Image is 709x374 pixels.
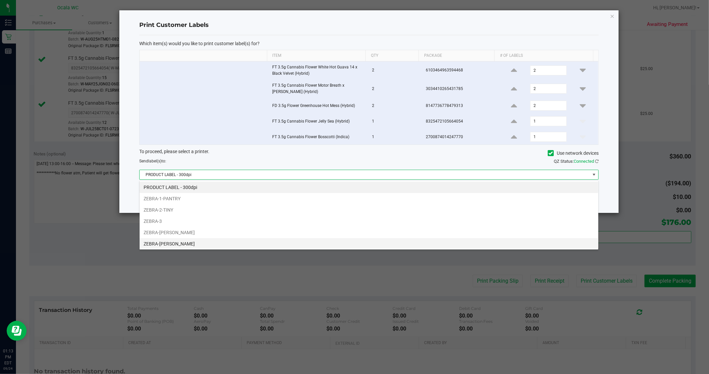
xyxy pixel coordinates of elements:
[422,98,499,114] td: 8147736778479313
[418,50,494,61] th: Package
[139,21,599,30] h4: Print Customer Labels
[140,238,598,249] li: ZEBRA-[PERSON_NAME]
[140,204,598,216] li: ZEBRA-2-TINY
[140,170,590,179] span: PRODUCT LABEL - 300dpi
[148,159,162,163] span: label(s)
[422,114,499,129] td: 8325472105664054
[140,193,598,204] li: ZEBRA-1-PANTRY
[574,159,594,164] span: Connected
[140,216,598,227] li: ZEBRA-3
[494,50,593,61] th: # of labels
[368,129,422,144] td: 1
[268,114,368,129] td: FT 3.5g Cannabis Flower Jelly Sea (Hybrid)
[7,321,27,341] iframe: Resource center
[422,61,499,80] td: 6103464963594468
[139,41,599,47] p: Which item(s) would you like to print customer label(s) for?
[140,182,598,193] li: PRODUCT LABEL - 300dpi
[140,227,598,238] li: ZEBRA-[PERSON_NAME]
[139,159,166,163] span: Send to:
[268,61,368,80] td: FT 3.5g Cannabis Flower White Hot Guava 14 x Black Velvet (Hybrid)
[365,50,418,61] th: Qty
[368,114,422,129] td: 1
[368,80,422,98] td: 2
[368,98,422,114] td: 2
[134,148,604,158] div: To proceed, please select a printer.
[268,129,368,144] td: FT 3.5g Cannabis Flower Bosscotti (Indica)
[268,80,368,98] td: FT 3.5g Cannabis Flower Motor Breath x [PERSON_NAME] (Hybrid)
[554,159,599,164] span: QZ Status:
[267,50,365,61] th: Item
[268,98,368,114] td: FD 3.5g Flower Greenhouse Hot Mess (Hybrid)
[548,150,599,157] label: Use network devices
[422,80,499,98] td: 3034410265431785
[422,129,499,144] td: 2700874014247770
[368,61,422,80] td: 2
